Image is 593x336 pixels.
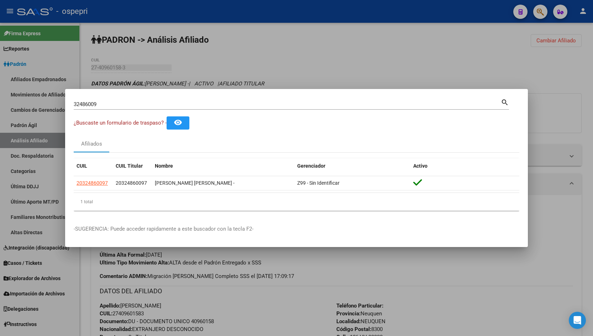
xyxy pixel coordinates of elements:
div: Open Intercom Messenger [569,312,586,329]
span: Activo [413,163,427,169]
datatable-header-cell: Nombre [152,158,294,174]
div: 1 total [74,193,519,211]
span: CUIL Titular [116,163,143,169]
div: [PERSON_NAME] [PERSON_NAME] - [155,179,292,187]
span: Z99 - Sin Identificar [297,180,340,186]
span: Nombre [155,163,173,169]
datatable-header-cell: Activo [410,158,519,174]
mat-icon: search [501,98,509,106]
div: Afiliados [81,140,102,148]
span: 20324860097 [116,180,147,186]
datatable-header-cell: CUIL [74,158,113,174]
p: -SUGERENCIA: Puede acceder rapidamente a este buscador con la tecla F2- [74,225,519,233]
span: 20324860097 [77,180,108,186]
mat-icon: remove_red_eye [174,118,182,127]
span: CUIL [77,163,87,169]
datatable-header-cell: Gerenciador [294,158,410,174]
span: ¿Buscaste un formulario de traspaso? - [74,120,167,126]
datatable-header-cell: CUIL Titular [113,158,152,174]
span: Gerenciador [297,163,325,169]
